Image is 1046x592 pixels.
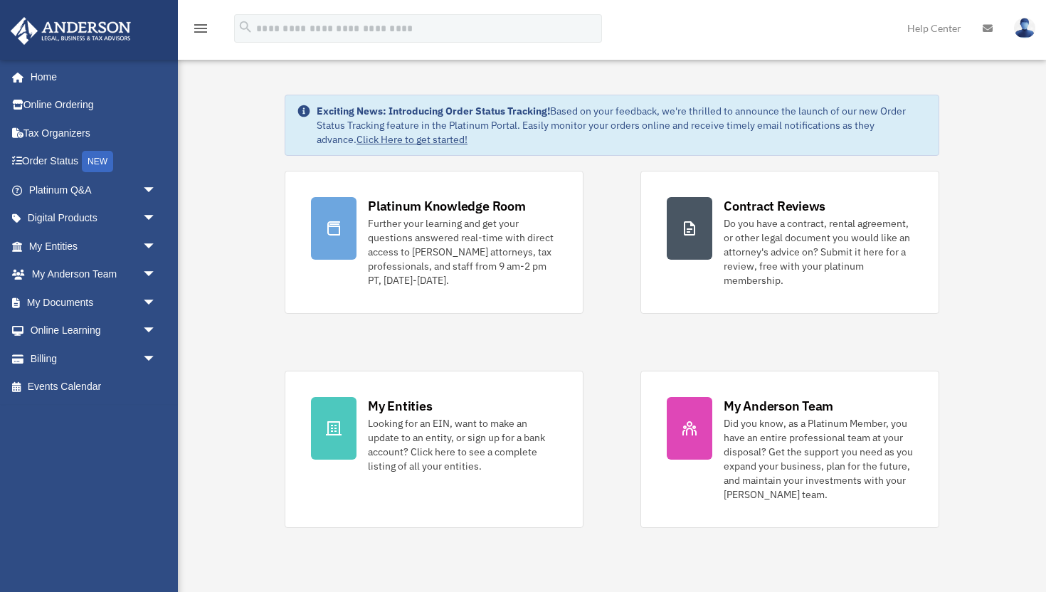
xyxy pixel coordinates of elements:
a: Tax Organizers [10,119,178,147]
span: arrow_drop_down [142,260,171,290]
a: Contract Reviews Do you have a contract, rental agreement, or other legal document you would like... [640,171,939,314]
a: menu [192,25,209,37]
i: search [238,19,253,35]
a: Online Learningarrow_drop_down [10,317,178,345]
div: NEW [82,151,113,172]
div: My Entities [368,397,432,415]
img: User Pic [1014,18,1035,38]
strong: Exciting News: Introducing Order Status Tracking! [317,105,550,117]
a: Billingarrow_drop_down [10,344,178,373]
span: arrow_drop_down [142,176,171,205]
a: Platinum Q&Aarrow_drop_down [10,176,178,204]
span: arrow_drop_down [142,204,171,233]
a: My Documentsarrow_drop_down [10,288,178,317]
a: Digital Productsarrow_drop_down [10,204,178,233]
div: Looking for an EIN, want to make an update to an entity, or sign up for a bank account? Click her... [368,416,557,473]
a: Online Ordering [10,91,178,120]
div: Further your learning and get your questions answered real-time with direct access to [PERSON_NAM... [368,216,557,287]
span: arrow_drop_down [142,232,171,261]
a: Events Calendar [10,373,178,401]
a: My Entitiesarrow_drop_down [10,232,178,260]
div: Do you have a contract, rental agreement, or other legal document you would like an attorney's ad... [724,216,913,287]
span: arrow_drop_down [142,288,171,317]
i: menu [192,20,209,37]
span: arrow_drop_down [142,317,171,346]
a: Click Here to get started! [356,133,467,146]
a: Home [10,63,171,91]
div: Contract Reviews [724,197,825,215]
a: My Anderson Team Did you know, as a Platinum Member, you have an entire professional team at your... [640,371,939,528]
div: Based on your feedback, we're thrilled to announce the launch of our new Order Status Tracking fe... [317,104,927,147]
a: Order StatusNEW [10,147,178,176]
span: arrow_drop_down [142,344,171,374]
a: Platinum Knowledge Room Further your learning and get your questions answered real-time with dire... [285,171,583,314]
div: Platinum Knowledge Room [368,197,526,215]
a: My Entities Looking for an EIN, want to make an update to an entity, or sign up for a bank accoun... [285,371,583,528]
div: Did you know, as a Platinum Member, you have an entire professional team at your disposal? Get th... [724,416,913,502]
img: Anderson Advisors Platinum Portal [6,17,135,45]
div: My Anderson Team [724,397,833,415]
a: My Anderson Teamarrow_drop_down [10,260,178,289]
